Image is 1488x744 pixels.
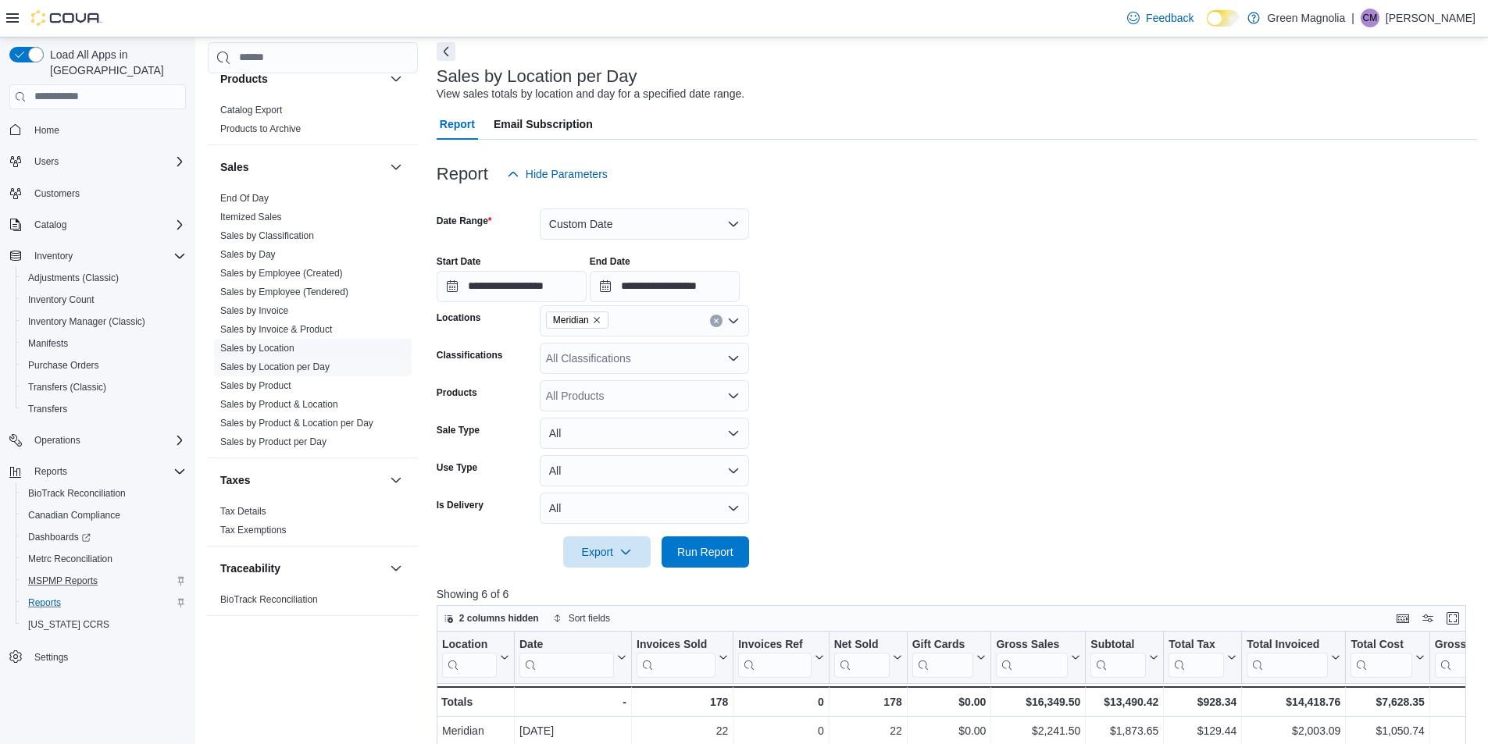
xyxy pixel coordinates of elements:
[912,637,986,677] button: Gift Cards
[220,193,269,204] a: End Of Day
[442,637,497,652] div: Location
[28,618,109,631] span: [US_STATE] CCRS
[34,124,59,137] span: Home
[22,593,67,612] a: Reports
[1090,637,1146,677] div: Subtotal
[1351,721,1424,740] div: $1,050.74
[28,247,79,265] button: Inventory
[28,487,126,500] span: BioTrack Reconciliation
[34,155,59,168] span: Users
[3,182,192,205] button: Customers
[16,333,192,354] button: Manifests
[208,189,418,457] div: Sales
[220,472,384,488] button: Taxes
[441,692,509,711] div: Totals
[996,692,1080,711] div: $16,349.50
[912,637,973,652] div: Gift Cards
[494,109,593,140] span: Email Subscription
[1268,9,1346,27] p: Green Magnolia
[437,42,455,61] button: Next
[996,721,1080,740] div: $2,241.50
[637,637,715,652] div: Invoices Sold
[1393,609,1412,628] button: Keyboard shortcuts
[727,390,740,402] button: Open list of options
[1247,692,1340,711] div: $14,418.76
[28,315,145,328] span: Inventory Manager (Classic)
[220,159,384,175] button: Sales
[437,255,481,268] label: Start Date
[738,721,823,740] div: 0
[1207,10,1240,27] input: Dark Mode
[220,561,280,576] h3: Traceability
[1247,721,1340,740] div: $2,003.09
[220,379,291,392] span: Sales by Product
[1169,637,1224,677] div: Total Tax
[1351,692,1424,711] div: $7,628.35
[220,361,330,372] a: Sales by Location per Day
[220,104,282,116] span: Catalog Export
[208,101,418,144] div: Products
[519,637,626,677] button: Date
[563,536,651,568] button: Export
[22,506,186,525] span: Canadian Compliance
[1169,692,1236,711] div: $928.34
[28,431,186,450] span: Operations
[34,434,80,447] span: Operations
[526,166,608,182] span: Hide Parameters
[22,550,119,568] a: Metrc Reconciliation
[547,609,616,628] button: Sort fields
[34,219,66,231] span: Catalog
[1351,9,1354,27] p: |
[28,337,68,350] span: Manifests
[220,304,288,317] span: Sales by Invoice
[22,334,186,353] span: Manifests
[28,531,91,543] span: Dashboards
[22,615,116,634] a: [US_STATE] CCRS
[727,315,740,327] button: Open list of options
[16,592,192,614] button: Reports
[833,637,901,677] button: Net Sold
[677,544,733,560] span: Run Report
[540,493,749,524] button: All
[16,354,192,376] button: Purchase Orders
[220,524,287,536] span: Tax Exemptions
[220,417,373,429] span: Sales by Product & Location per Day
[573,536,641,568] span: Export
[437,609,545,628] button: 2 columns hidden
[22,571,186,590] span: MSPMP Reports
[3,119,192,141] button: Home
[220,230,314,241] a: Sales by Classification
[22,528,186,546] span: Dashboards
[437,424,480,436] label: Sale Type
[912,692,986,711] div: $0.00
[833,637,889,652] div: Net Sold
[28,596,61,609] span: Reports
[28,646,186,666] span: Settings
[738,637,811,652] div: Invoices Ref
[637,637,715,677] div: Invoices Sold
[1121,2,1200,34] a: Feedback
[738,692,823,711] div: 0
[501,158,614,190] button: Hide Parameters
[1386,9,1476,27] p: [PERSON_NAME]
[16,504,192,526] button: Canadian Compliance
[437,461,477,474] label: Use Type
[31,10,102,26] img: Cova
[220,192,269,205] span: End Of Day
[220,418,373,429] a: Sales by Product & Location per Day
[220,398,338,411] span: Sales by Product & Location
[220,71,384,87] button: Products
[833,692,901,711] div: 178
[22,506,127,525] a: Canadian Compliance
[208,590,418,615] div: Traceability
[996,637,1080,677] button: Gross Sales
[569,612,610,625] span: Sort fields
[437,67,637,86] h3: Sales by Location per Day
[912,721,987,740] div: $0.00
[3,214,192,236] button: Catalog
[220,506,266,517] a: Tax Details
[16,267,192,289] button: Adjustments (Classic)
[996,637,1068,677] div: Gross Sales
[22,269,125,287] a: Adjustments (Classic)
